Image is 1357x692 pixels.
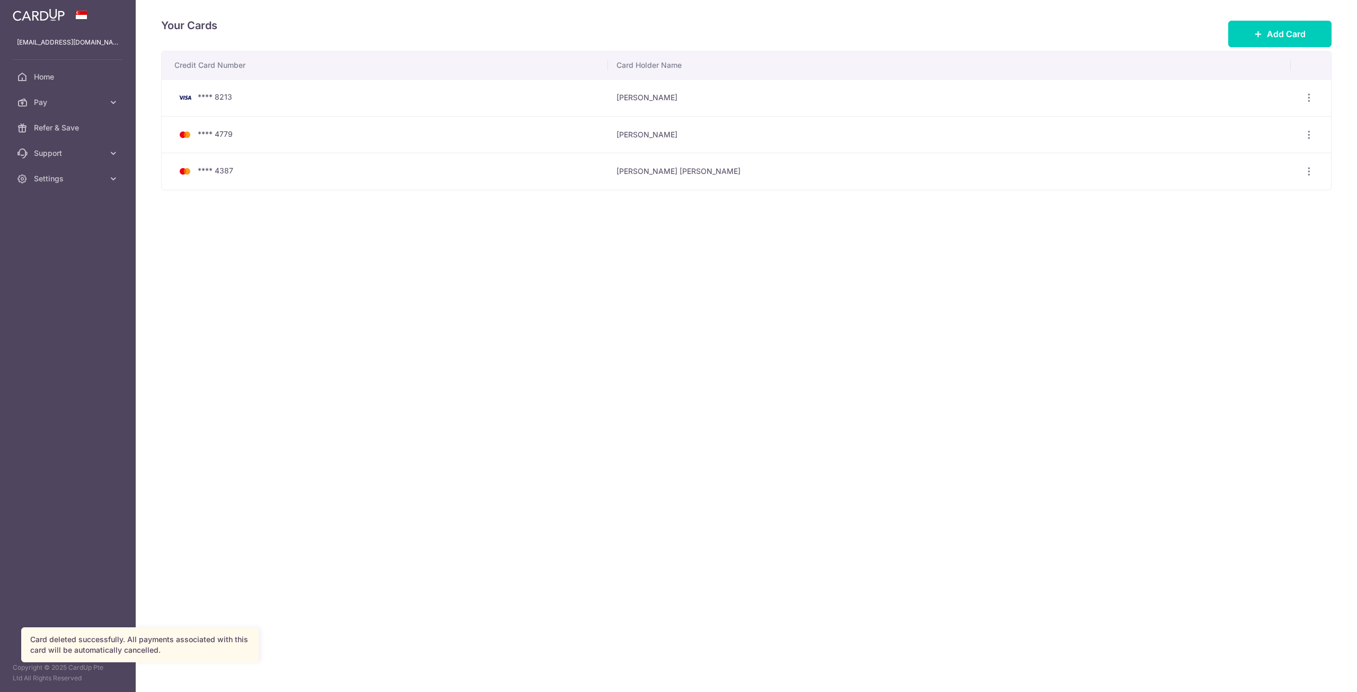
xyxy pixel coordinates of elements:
[174,165,196,178] img: Bank Card
[161,17,217,34] h4: Your Cards
[34,173,104,184] span: Settings
[1289,660,1346,687] iframe: Opens a widget where you can find more information
[608,153,1290,190] td: [PERSON_NAME] [PERSON_NAME]
[162,51,608,79] th: Credit Card Number
[34,97,104,108] span: Pay
[608,51,1290,79] th: Card Holder Name
[30,634,250,655] div: Card deleted successfully. All payments associated with this card will be automatically cancelled.
[608,116,1290,153] td: [PERSON_NAME]
[17,37,119,48] p: [EMAIL_ADDRESS][DOMAIN_NAME]
[174,91,196,104] img: Bank Card
[34,72,104,82] span: Home
[34,148,104,159] span: Support
[34,122,104,133] span: Refer & Save
[608,79,1290,116] td: [PERSON_NAME]
[174,128,196,141] img: Bank Card
[1228,21,1332,47] button: Add Card
[13,8,65,21] img: CardUp
[1267,28,1306,40] span: Add Card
